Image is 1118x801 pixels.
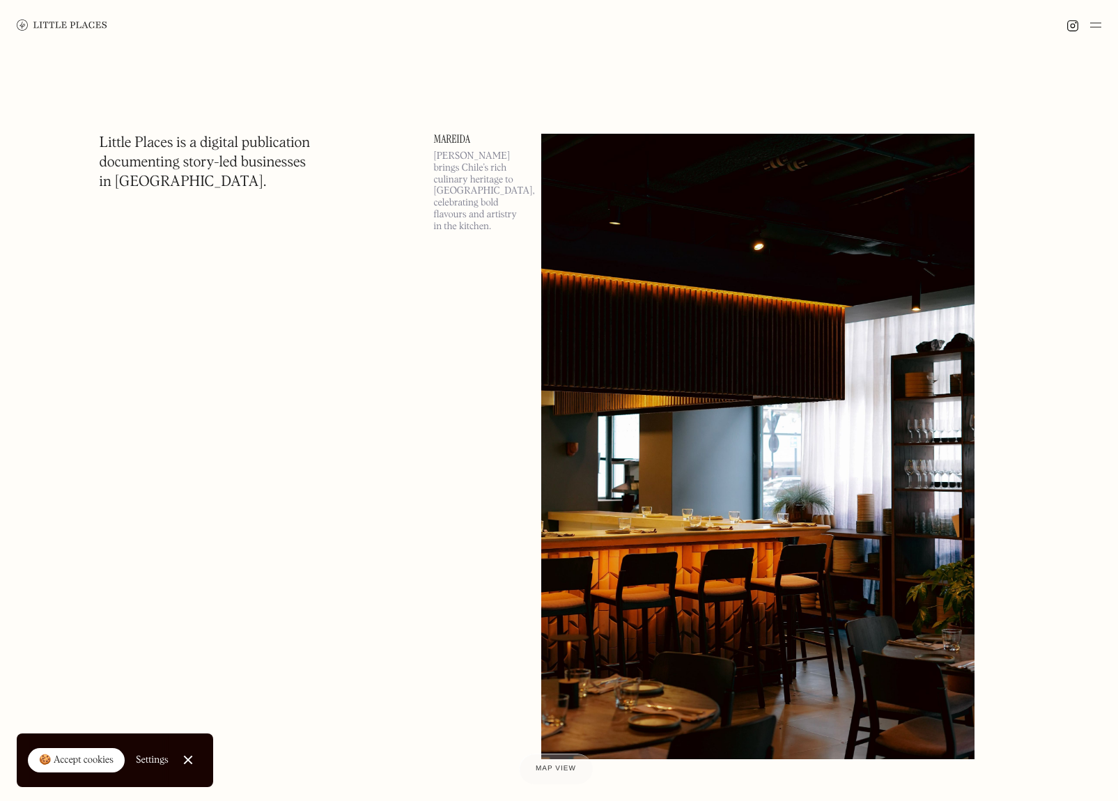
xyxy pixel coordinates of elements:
a: 🍪 Accept cookies [28,748,125,773]
span: Map view [536,765,576,772]
div: 🍪 Accept cookies [39,754,114,768]
a: Map view [519,754,593,784]
a: Close Cookie Popup [174,746,202,774]
p: [PERSON_NAME] brings Chile’s rich culinary heritage to [GEOGRAPHIC_DATA], celebrating bold flavou... [434,150,525,233]
div: Settings [136,755,169,765]
a: Mareida [434,134,525,145]
img: Mareida [541,134,975,759]
a: Settings [136,745,169,776]
h1: Little Places is a digital publication documenting story-led businesses in [GEOGRAPHIC_DATA]. [100,134,311,192]
div: Close Cookie Popup [187,760,188,761]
